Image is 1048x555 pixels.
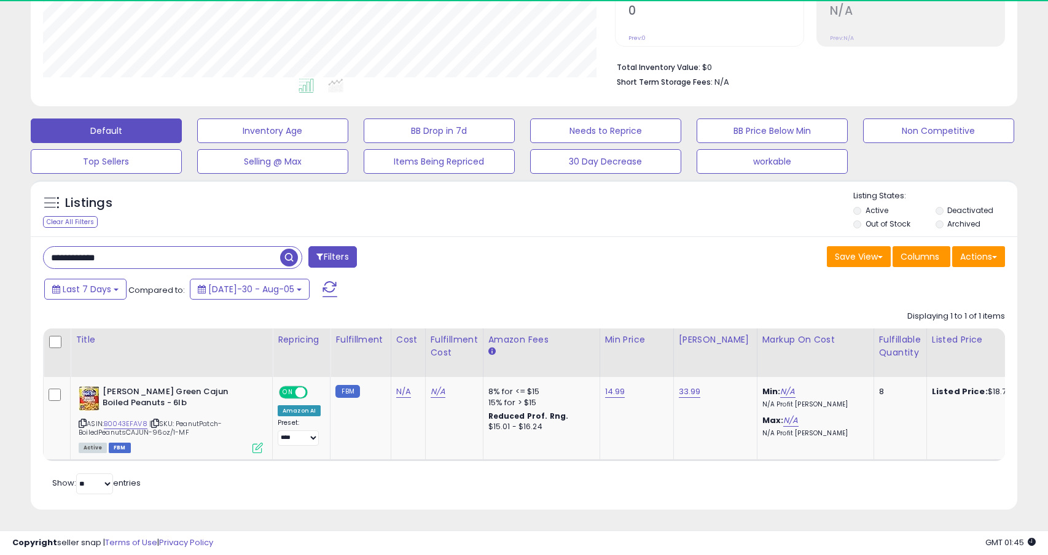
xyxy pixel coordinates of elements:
[893,246,950,267] button: Columns
[605,333,668,346] div: Min Price
[488,386,590,397] div: 8% for <= $15
[159,537,213,548] a: Privacy Policy
[488,411,569,421] b: Reduced Prof. Rng.
[31,149,182,174] button: Top Sellers
[762,333,869,346] div: Markup on Cost
[431,386,445,398] a: N/A
[679,333,752,346] div: [PERSON_NAME]
[31,118,182,143] button: Default
[79,443,107,453] span: All listings currently available for purchase on Amazon
[335,385,359,398] small: FBM
[762,400,864,409] p: N/A Profit [PERSON_NAME]
[208,283,294,295] span: [DATE]-30 - Aug-05
[757,328,874,377] th: The percentage added to the cost of goods (COGS) that forms the calculator for Min & Max prices.
[396,333,420,346] div: Cost
[63,283,111,295] span: Last 7 Days
[12,537,57,548] strong: Copyright
[830,34,854,42] small: Prev: N/A
[65,195,112,212] h5: Listings
[128,284,185,296] span: Compared to:
[103,386,252,412] b: [PERSON_NAME] Green Cajun Boiled Peanuts - 6lb
[866,219,910,229] label: Out of Stock
[901,250,939,263] span: Columns
[76,333,267,346] div: Title
[364,149,515,174] button: Items Being Repriced
[488,397,590,408] div: 15% for > $15
[985,537,1036,548] span: 2025-08-15 01:45 GMT
[109,443,131,453] span: FBM
[617,62,700,72] b: Total Inventory Value:
[488,346,496,357] small: Amazon Fees.
[190,279,310,300] button: [DATE]-30 - Aug-05
[697,149,848,174] button: workable
[79,386,263,452] div: ASIN:
[278,405,321,416] div: Amazon AI
[364,118,515,143] button: BB Drop in 7d
[827,246,891,267] button: Save View
[488,422,590,432] div: $15.01 - $16.24
[932,386,1034,397] div: $18.79
[932,386,988,397] b: Listed Price:
[44,279,127,300] button: Last 7 Days
[762,414,784,426] b: Max:
[79,386,100,411] img: 51ynWFUjfeL._SL40_.jpg
[879,333,921,359] div: Fulfillable Quantity
[947,219,980,229] label: Archived
[863,118,1014,143] button: Non Competitive
[762,386,781,397] b: Min:
[697,118,848,143] button: BB Price Below Min
[431,333,478,359] div: Fulfillment Cost
[197,149,348,174] button: Selling @ Max
[530,118,681,143] button: Needs to Reprice
[104,419,147,429] a: B0043EFAV8
[617,77,713,87] b: Short Term Storage Fees:
[783,414,798,427] a: N/A
[488,333,595,346] div: Amazon Fees
[335,333,385,346] div: Fulfillment
[12,537,213,549] div: seller snap | |
[853,190,1017,202] p: Listing States:
[932,333,1038,346] div: Listed Price
[52,477,141,489] span: Show: entries
[952,246,1005,267] button: Actions
[308,246,356,268] button: Filters
[278,419,321,446] div: Preset:
[628,34,646,42] small: Prev: 0
[306,387,326,397] span: OFF
[628,4,804,20] h2: 0
[866,205,888,215] label: Active
[780,386,795,398] a: N/A
[907,311,1005,322] div: Displaying 1 to 1 of 1 items
[714,76,729,88] span: N/A
[605,386,625,398] a: 14.99
[679,386,701,398] a: 33.99
[396,386,411,398] a: N/A
[43,216,98,228] div: Clear All Filters
[278,333,325,346] div: Repricing
[105,537,157,548] a: Terms of Use
[530,149,681,174] button: 30 Day Decrease
[79,419,222,437] span: | SKU: PeanutPatch-BoiledPeanutsCAJUN-96oz/1-MF
[879,386,917,397] div: 8
[280,387,295,397] span: ON
[197,118,348,143] button: Inventory Age
[947,205,993,215] label: Deactivated
[617,59,996,74] li: $0
[830,4,1005,20] h2: N/A
[762,429,864,438] p: N/A Profit [PERSON_NAME]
